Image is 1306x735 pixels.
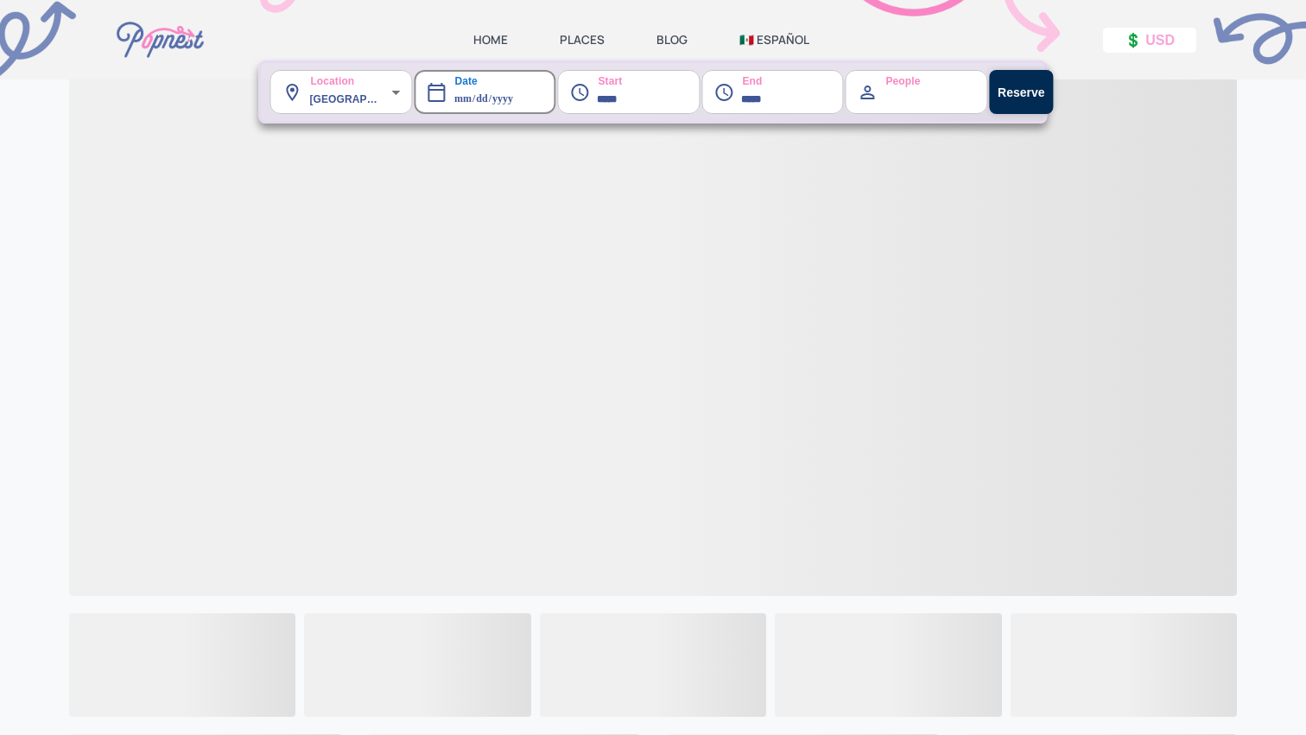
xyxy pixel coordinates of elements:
a: HOME [473,32,508,48]
strong: Reserve [998,86,1045,99]
a: PLACES [560,32,605,48]
button: 💲 USD [1103,28,1196,53]
button: Reserve [989,70,1054,114]
div: [GEOGRAPHIC_DATA] ([GEOGRAPHIC_DATA], [GEOGRAPHIC_DATA], [GEOGRAPHIC_DATA]) [309,70,412,114]
label: People [858,62,921,89]
label: Date [426,62,477,89]
label: Location [282,62,354,89]
label: End [713,62,762,89]
a: 🇲🇽 ESPAÑOL [739,32,809,48]
label: Start [569,62,622,89]
a: BLOG [656,32,688,48]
